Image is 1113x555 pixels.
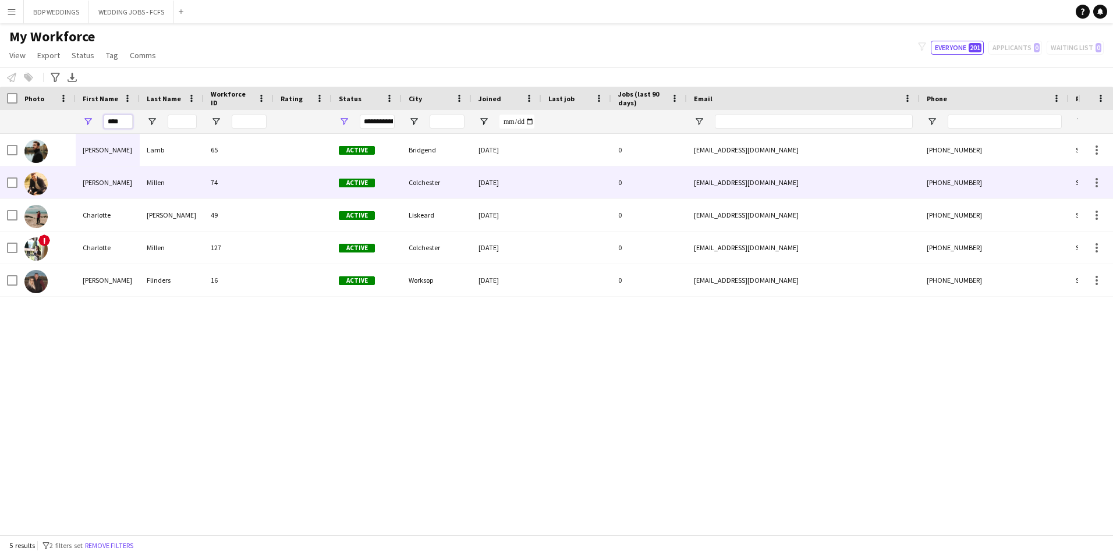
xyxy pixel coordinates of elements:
[472,199,541,231] div: [DATE]
[24,237,48,261] img: Charlotte Millen
[33,48,65,63] a: Export
[9,28,95,45] span: My Workforce
[76,134,140,166] div: [PERSON_NAME]
[83,116,93,127] button: Open Filter Menu
[24,1,89,23] button: BDP WEDDINGS
[402,199,472,231] div: Liskeard
[920,264,1069,296] div: [PHONE_NUMBER]
[402,264,472,296] div: Worksop
[715,115,913,129] input: Email Filter Input
[687,134,920,166] div: [EMAIL_ADDRESS][DOMAIN_NAME]
[339,211,375,220] span: Active
[402,134,472,166] div: Bridgend
[472,134,541,166] div: [DATE]
[147,116,157,127] button: Open Filter Menu
[204,134,274,166] div: 65
[339,276,375,285] span: Active
[24,94,44,103] span: Photo
[204,232,274,264] div: 127
[694,116,704,127] button: Open Filter Menu
[67,48,99,63] a: Status
[931,41,984,55] button: Everyone201
[927,116,937,127] button: Open Filter Menu
[89,1,174,23] button: WEDDING JOBS - FCFS
[339,116,349,127] button: Open Filter Menu
[1076,94,1099,103] span: Profile
[920,134,1069,166] div: [PHONE_NUMBER]
[409,116,419,127] button: Open Filter Menu
[694,94,713,103] span: Email
[83,539,136,552] button: Remove filters
[5,48,30,63] a: View
[472,232,541,264] div: [DATE]
[920,199,1069,231] div: [PHONE_NUMBER]
[104,115,133,129] input: First Name Filter Input
[618,90,666,107] span: Jobs (last 90 days)
[969,43,981,52] span: 201
[920,166,1069,198] div: [PHONE_NUMBER]
[548,94,575,103] span: Last job
[76,199,140,231] div: Charlotte
[611,232,687,264] div: 0
[204,264,274,296] div: 16
[24,140,48,163] img: Charles Lamb
[140,134,204,166] div: Lamb
[211,116,221,127] button: Open Filter Menu
[611,134,687,166] div: 0
[687,199,920,231] div: [EMAIL_ADDRESS][DOMAIN_NAME]
[687,232,920,264] div: [EMAIL_ADDRESS][DOMAIN_NAME]
[49,541,83,550] span: 2 filters set
[101,48,123,63] a: Tag
[106,50,118,61] span: Tag
[211,90,253,107] span: Workforce ID
[140,232,204,264] div: Millen
[232,115,267,129] input: Workforce ID Filter Input
[140,264,204,296] div: Flinders
[402,166,472,198] div: Colchester
[611,166,687,198] div: 0
[65,70,79,84] app-action-btn: Export XLSX
[24,270,48,293] img: Richard Flinders
[499,115,534,129] input: Joined Filter Input
[472,166,541,198] div: [DATE]
[147,94,181,103] span: Last Name
[687,166,920,198] div: [EMAIL_ADDRESS][DOMAIN_NAME]
[76,166,140,198] div: [PERSON_NAME]
[948,115,1062,129] input: Phone Filter Input
[76,232,140,264] div: Charlotte
[1076,116,1086,127] button: Open Filter Menu
[339,146,375,155] span: Active
[339,179,375,187] span: Active
[920,232,1069,264] div: [PHONE_NUMBER]
[48,70,62,84] app-action-btn: Advanced filters
[478,116,489,127] button: Open Filter Menu
[83,94,118,103] span: First Name
[281,94,303,103] span: Rating
[927,94,947,103] span: Phone
[24,205,48,228] img: Charlotte Atherton
[339,244,375,252] span: Active
[687,264,920,296] div: [EMAIL_ADDRESS][DOMAIN_NAME]
[339,94,361,103] span: Status
[130,50,156,61] span: Comms
[9,50,26,61] span: View
[72,50,94,61] span: Status
[402,232,472,264] div: Colchester
[24,172,48,195] img: charlie Millen
[204,199,274,231] div: 49
[140,166,204,198] div: Millen
[204,166,274,198] div: 74
[611,199,687,231] div: 0
[168,115,197,129] input: Last Name Filter Input
[37,50,60,61] span: Export
[125,48,161,63] a: Comms
[409,94,422,103] span: City
[472,264,541,296] div: [DATE]
[430,115,465,129] input: City Filter Input
[140,199,204,231] div: [PERSON_NAME]
[38,234,50,246] span: !
[611,264,687,296] div: 0
[478,94,501,103] span: Joined
[76,264,140,296] div: [PERSON_NAME]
